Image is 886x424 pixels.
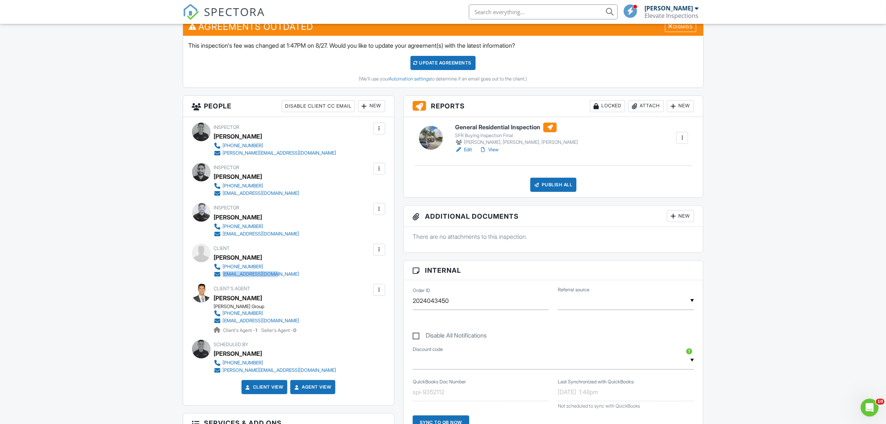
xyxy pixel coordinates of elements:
h3: People [183,96,394,117]
strong: 1 [256,328,258,333]
div: (We'll use your to determine if an email goes out to the client.) [189,76,698,82]
a: Client View [244,383,284,391]
span: Inspector [214,165,240,170]
div: [PERSON_NAME][EMAIL_ADDRESS][DOMAIN_NAME] [223,150,336,156]
h3: Additional Documents [404,206,703,227]
div: New [667,210,694,222]
label: Referral source [558,287,589,293]
div: [PERSON_NAME] [214,171,262,182]
div: [EMAIL_ADDRESS][DOMAIN_NAME] [223,231,300,237]
p: There are no attachments to this inspection. [413,232,694,241]
a: [PHONE_NUMBER] [214,182,300,190]
div: [PHONE_NUMBER] [223,183,263,189]
div: [PHONE_NUMBER] [223,360,263,366]
a: Edit [455,146,472,154]
a: [EMAIL_ADDRESS][DOMAIN_NAME] [214,190,300,197]
div: [EMAIL_ADDRESS][DOMAIN_NAME] [223,318,300,324]
label: Discount code [413,346,443,353]
div: [PHONE_NUMBER] [223,264,263,270]
div: This inspection's fee was changed at 1:47PM on 8/27. Would you like to update your agreement(s) w... [183,36,703,87]
div: New [358,100,385,112]
a: Agent View [293,383,331,391]
label: Disable All Notifications [413,332,487,341]
div: Dismiss [665,20,696,32]
span: Not scheduled to sync with QuickBooks [558,403,640,409]
span: Scheduled By [214,342,249,347]
a: [PHONE_NUMBER] [214,310,300,317]
a: Automation settings [389,76,431,82]
div: [PHONE_NUMBER] [223,224,263,230]
div: [PERSON_NAME] [214,252,262,263]
div: Locked [590,100,625,112]
div: [PHONE_NUMBER] [223,143,263,149]
span: SPECTORA [204,4,265,19]
div: [PERSON_NAME] [645,4,693,12]
div: Disable Client CC Email [282,100,355,112]
span: Client's Agent - [223,328,259,333]
div: [PHONE_NUMBER] [223,310,263,316]
a: [EMAIL_ADDRESS][DOMAIN_NAME] [214,270,300,278]
a: [PHONE_NUMBER] [214,142,336,149]
span: Seller's Agent - [262,328,297,333]
div: [PERSON_NAME] Group [214,304,306,310]
h3: Internal [404,261,703,280]
a: [PHONE_NUMBER] [214,223,300,230]
div: SFR Buying Inspection Final [455,133,578,139]
a: [PERSON_NAME] [214,292,262,304]
div: Update Agreements [410,56,476,70]
div: Publish All [530,178,577,192]
span: Inspector [214,205,240,211]
label: Order ID [413,287,430,294]
div: Attach [628,100,664,112]
label: QuickBooks Doc Number [413,378,466,385]
span: 10 [876,399,885,405]
a: [EMAIL_ADDRESS][DOMAIN_NAME] [214,317,300,325]
input: Search everything... [469,4,618,19]
span: Inspector [214,124,240,130]
div: [EMAIL_ADDRESS][DOMAIN_NAME] [223,271,300,277]
div: [EMAIL_ADDRESS][DOMAIN_NAME] [223,190,300,196]
div: [PERSON_NAME] [214,131,262,142]
h6: General Residential Inspection [455,123,578,132]
div: New [667,100,694,112]
a: [EMAIL_ADDRESS][DOMAIN_NAME] [214,230,300,238]
a: [PERSON_NAME][EMAIL_ADDRESS][DOMAIN_NAME] [214,149,336,157]
a: View [479,146,499,154]
div: [PERSON_NAME], [PERSON_NAME], [PERSON_NAME] [455,139,578,146]
span: Client [214,246,230,251]
iframe: Intercom live chat [861,399,879,417]
h3: Agreements Outdated [183,18,703,36]
div: [PERSON_NAME] [214,348,262,359]
a: [PHONE_NUMBER] [214,359,336,367]
img: The Best Home Inspection Software - Spectora [183,4,199,20]
span: Client's Agent [214,286,250,291]
div: Elevate Inspections [645,12,699,19]
a: General Residential Inspection SFR Buying Inspection Final [PERSON_NAME], [PERSON_NAME], [PERSON_... [455,123,578,146]
h3: Reports [404,96,703,117]
a: SPECTORA [183,10,265,26]
a: [PHONE_NUMBER] [214,263,300,270]
a: [PERSON_NAME][EMAIL_ADDRESS][DOMAIN_NAME] [214,367,336,374]
label: Last Synchronized with QuickBooks: [558,378,634,385]
strong: 0 [294,328,297,333]
div: [PERSON_NAME] [214,212,262,223]
div: [PERSON_NAME][EMAIL_ADDRESS][DOMAIN_NAME] [223,367,336,373]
